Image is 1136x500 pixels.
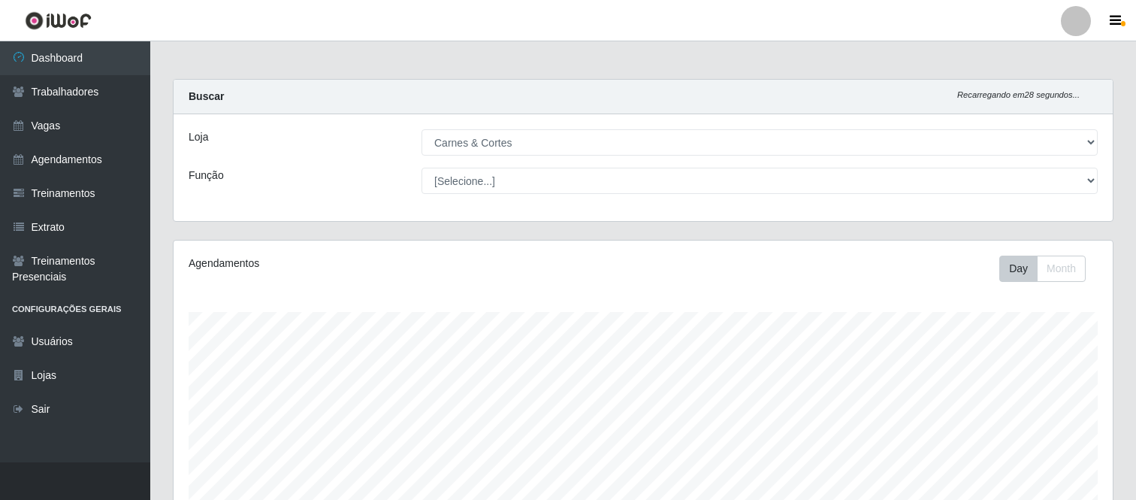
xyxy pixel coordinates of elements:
[189,90,224,102] strong: Buscar
[189,129,208,145] label: Loja
[189,168,224,183] label: Função
[1037,256,1086,282] button: Month
[999,256,1098,282] div: Toolbar with button groups
[999,256,1038,282] button: Day
[957,90,1080,99] i: Recarregando em 28 segundos...
[189,256,554,271] div: Agendamentos
[25,11,92,30] img: CoreUI Logo
[999,256,1086,282] div: First group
